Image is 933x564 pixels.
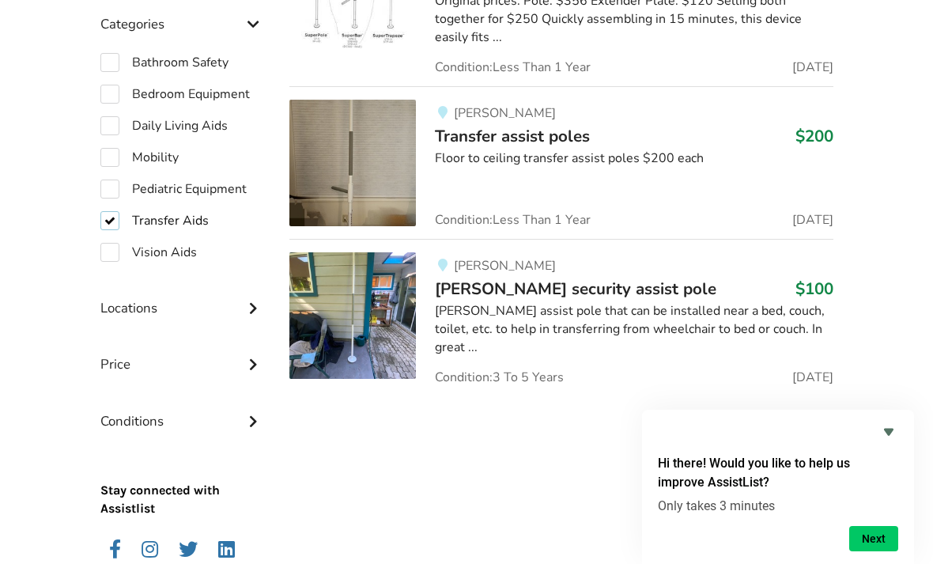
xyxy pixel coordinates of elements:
label: Bedroom Equipment [100,85,250,104]
span: [PERSON_NAME] [454,257,556,274]
a: transfer aids-stander security assist pole[PERSON_NAME][PERSON_NAME] security assist pole$100[PER... [289,239,833,384]
div: [PERSON_NAME] assist pole that can be installed near a bed, couch, toilet, etc. to help in transf... [435,302,833,357]
a: transfer aids-transfer assist poles[PERSON_NAME]Transfer assist poles$200Floor to ceiling transfe... [289,86,833,239]
button: Next question [849,526,898,551]
span: [DATE] [792,371,833,384]
label: Pediatric Equipment [100,180,247,199]
label: Vision Aids [100,243,197,262]
label: Transfer Aids [100,211,209,230]
span: [DATE] [792,214,833,226]
span: [PERSON_NAME] security assist pole [435,278,716,300]
img: transfer aids-stander security assist pole [289,252,416,379]
label: Daily Living Aids [100,116,228,135]
div: Conditions [100,381,265,437]
span: [PERSON_NAME] [454,104,556,122]
span: Transfer assist poles [435,125,590,147]
span: Condition: Less Than 1 Year [435,214,591,226]
label: Bathroom Safety [100,53,229,72]
div: Hi there! Would you like to help us improve AssistList? [658,422,898,551]
p: Stay connected with Assistlist [100,437,265,518]
span: Condition: 3 To 5 Years [435,371,564,384]
p: Only takes 3 minutes [658,498,898,513]
div: Price [100,324,265,380]
h2: Hi there! Would you like to help us improve AssistList? [658,454,898,492]
h3: $200 [795,126,833,146]
div: Floor to ceiling transfer assist poles $200 each [435,150,833,168]
h3: $100 [795,278,833,299]
img: transfer aids-transfer assist poles [289,100,416,226]
button: Hide survey [879,422,898,441]
span: [DATE] [792,61,833,74]
div: Locations [100,268,265,324]
label: Mobility [100,148,179,167]
span: Condition: Less Than 1 Year [435,61,591,74]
